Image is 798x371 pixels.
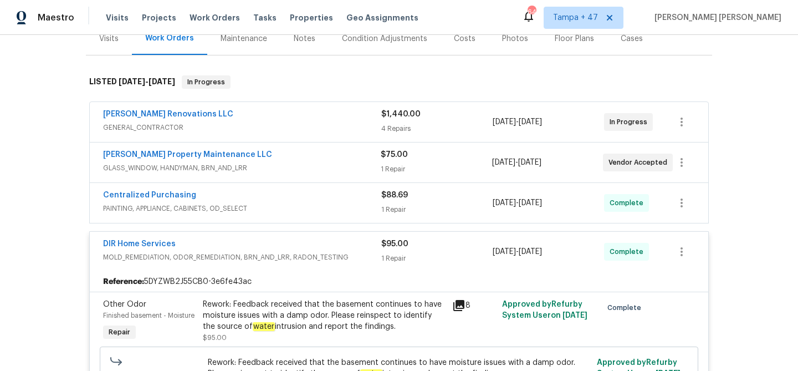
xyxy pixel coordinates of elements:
span: Finished basement - Moisture [103,312,195,319]
span: Tampa + 47 [553,12,598,23]
span: [DATE] [492,159,515,166]
span: Complete [610,246,648,257]
a: [PERSON_NAME] Property Maintenance LLC [103,151,272,159]
div: 8 [452,299,495,312]
span: $95.00 [203,334,227,341]
div: Notes [294,33,315,44]
span: MOLD_REMEDIATION, ODOR_REMEDIATION, BRN_AND_LRR, RADON_TESTING [103,252,381,263]
span: [DATE] [493,199,516,207]
span: Work Orders [190,12,240,23]
span: $95.00 [381,240,408,248]
div: 1 Repair [381,253,493,264]
span: Maestro [38,12,74,23]
span: [DATE] [562,312,587,319]
span: PAINTING, APPLIANCE, CABINETS, OD_SELECT [103,203,381,214]
div: Visits [99,33,119,44]
span: Other Odor [103,301,146,308]
div: 4 Repairs [381,123,493,134]
div: Maintenance [221,33,267,44]
span: Projects [142,12,176,23]
span: [DATE] [149,78,175,85]
span: [DATE] [519,248,542,256]
div: Cases [621,33,643,44]
a: [PERSON_NAME] Renovations LLC [103,110,233,118]
a: DIR Home Services [103,240,176,248]
div: 1 Repair [381,164,492,175]
div: Work Orders [145,33,194,44]
h6: LISTED [89,75,175,89]
span: Approved by Refurby System User on [502,301,587,319]
span: Vendor Accepted [608,157,672,168]
div: LISTED [DATE]-[DATE]In Progress [86,64,712,100]
div: 1 Repair [381,204,493,215]
span: - [119,78,175,85]
span: Tasks [253,14,277,22]
span: In Progress [183,77,229,88]
span: Properties [290,12,333,23]
span: $1,440.00 [381,110,421,118]
div: Photos [502,33,528,44]
span: [DATE] [519,118,542,126]
div: Rework: Feedback received that the basement continues to have moisture issues with a damp odor. P... [203,299,446,332]
span: $88.69 [381,191,408,199]
span: $75.00 [381,151,408,159]
span: Complete [607,302,646,313]
div: Costs [454,33,475,44]
b: Reference: [103,276,144,287]
em: water [253,322,275,331]
span: Repair [104,327,135,338]
span: GENERAL_CONTRACTOR [103,122,381,133]
span: [DATE] [119,78,145,85]
span: Complete [610,197,648,209]
div: Condition Adjustments [342,33,427,44]
span: [DATE] [518,159,541,166]
div: Floor Plans [555,33,594,44]
div: 5DYZWB2J55CB0-3e6fe43ac [90,272,708,292]
a: Centralized Purchasing [103,191,196,199]
span: - [492,157,541,168]
span: GLASS_WINDOW, HANDYMAN, BRN_AND_LRR [103,162,381,174]
span: [DATE] [519,199,542,207]
span: - [493,116,542,128]
span: - [493,246,542,257]
span: Geo Assignments [346,12,418,23]
span: - [493,197,542,209]
span: [PERSON_NAME] [PERSON_NAME] [650,12,781,23]
span: Visits [106,12,129,23]
span: [DATE] [493,118,516,126]
span: In Progress [610,116,652,128]
span: [DATE] [493,248,516,256]
div: 645 [528,7,535,18]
